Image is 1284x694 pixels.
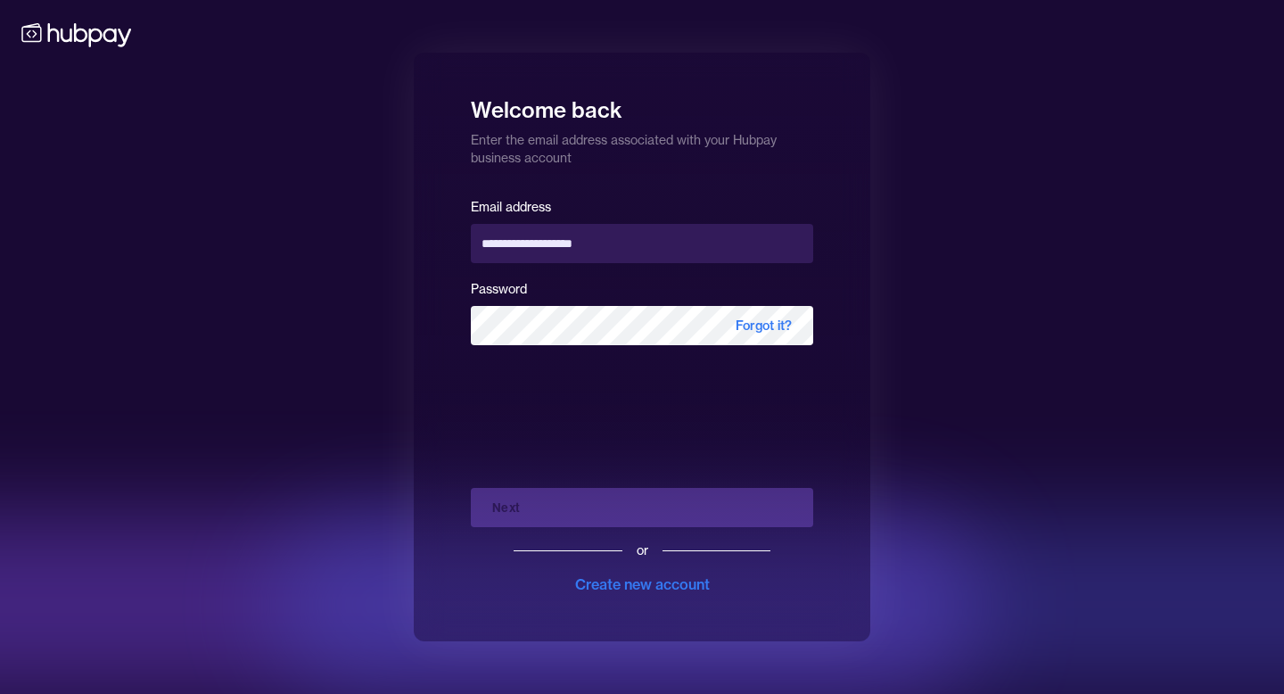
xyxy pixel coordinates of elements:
p: Enter the email address associated with your Hubpay business account [471,124,813,167]
span: Forgot it? [714,306,813,345]
label: Email address [471,199,551,215]
h1: Welcome back [471,85,813,124]
label: Password [471,281,527,297]
div: or [637,541,648,559]
div: Create new account [575,574,710,595]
